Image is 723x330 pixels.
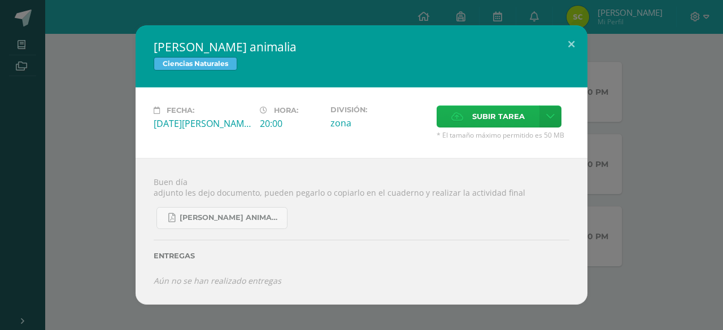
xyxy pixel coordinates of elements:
i: Aún no se han realizado entregas [154,275,281,286]
div: Buen día adjunto les dejo documento, pueden pegarlo o copiarlo en el cuaderno y realizar la activ... [136,158,587,305]
span: * El tamaño máximo permitido es 50 MB [437,130,569,140]
label: Entregas [154,252,569,260]
span: Fecha: [167,106,194,115]
a: [PERSON_NAME] animalia.pdf [156,207,288,229]
div: zona [330,117,428,129]
span: [PERSON_NAME] animalia.pdf [180,213,281,222]
button: Close (Esc) [555,25,587,64]
div: 20:00 [260,117,321,130]
label: División: [330,105,428,114]
span: Subir tarea [472,106,525,127]
span: Hora: [274,106,298,115]
span: Ciencias Naturales [154,57,237,71]
h2: [PERSON_NAME] animalia [154,39,569,55]
div: [DATE][PERSON_NAME] [154,117,251,130]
